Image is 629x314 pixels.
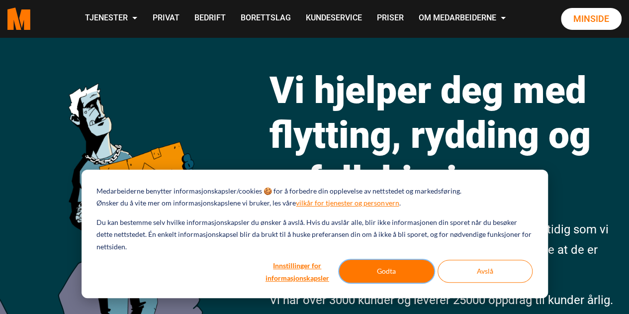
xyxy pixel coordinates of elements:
[186,1,233,36] a: Bedrift
[411,1,513,36] a: Om Medarbeiderne
[339,260,434,283] button: Godta
[259,260,336,283] button: Innstillinger for informasjonskapsler
[96,216,532,253] p: Du kan bestemme selv hvilke informasjonskapsler du ønsker å avslå. Hvis du avslår alle, blir ikke...
[78,1,145,36] a: Tjenester
[296,197,399,209] a: vilkår for tjenester og personvern
[96,197,400,209] p: Ønsker du å vite mer om informasjonskapslene vi bruker, les våre .
[145,1,186,36] a: Privat
[233,1,298,36] a: Borettslag
[82,170,548,298] div: Cookie banner
[438,260,533,283] button: Avslå
[298,1,369,36] a: Kundeservice
[270,293,613,307] span: Vi har over 3000 kunder og leverer 25000 oppdrag til kunder årlig.
[270,68,622,202] h1: Vi hjelper deg med flytting, rydding og avfallskjøring
[369,1,411,36] a: Priser
[561,8,622,30] a: Minside
[96,185,461,198] p: Medarbeiderne benytter informasjonskapsler/cookies 🍪 for å forbedre din opplevelse av nettstedet ...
